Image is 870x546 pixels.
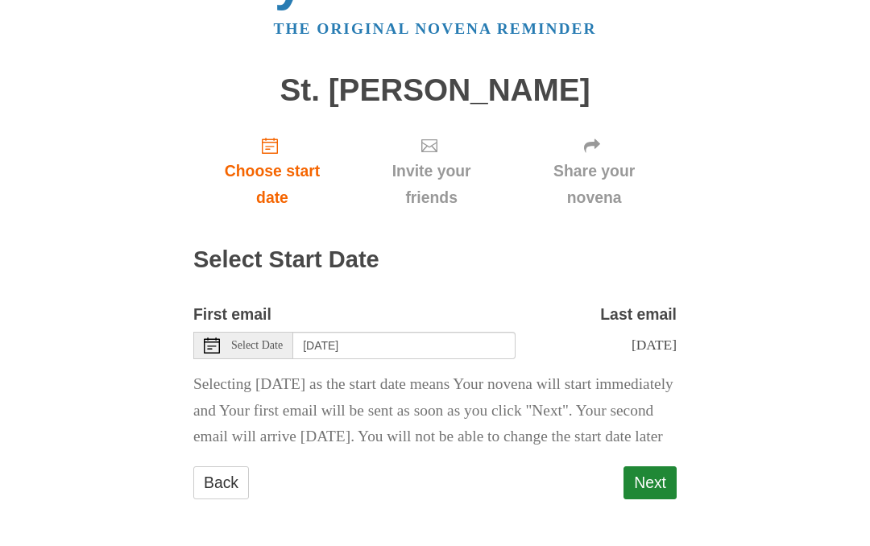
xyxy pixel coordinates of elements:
p: Selecting [DATE] as the start date means Your novena will start immediately and Your first email ... [193,371,677,451]
label: First email [193,301,271,328]
label: Last email [600,301,677,328]
a: Choose start date [193,123,351,219]
span: Select Date [231,340,283,351]
a: Back [193,466,249,499]
button: Next [623,466,677,499]
span: Choose start date [209,158,335,211]
a: The original novena reminder [274,20,597,37]
span: Share your novena [528,158,661,211]
h2: Select Start Date [193,247,677,273]
a: Invite your friends [351,123,512,219]
input: Use the arrow keys to pick a date [293,332,516,359]
span: Invite your friends [367,158,495,211]
span: [DATE] [632,337,677,353]
h1: St. [PERSON_NAME] [193,73,677,108]
a: Share your novena [512,123,677,219]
